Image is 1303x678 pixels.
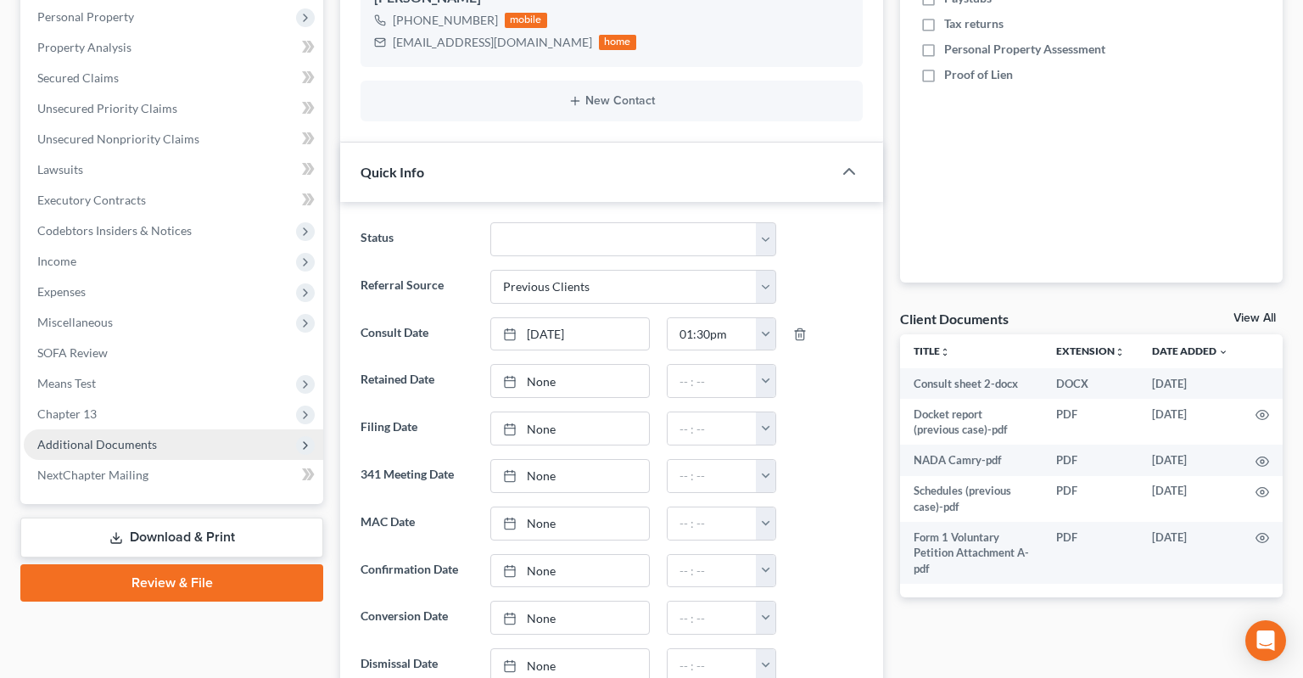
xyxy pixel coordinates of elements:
span: Additional Documents [37,437,157,451]
span: Chapter 13 [37,406,97,421]
label: 341 Meeting Date [352,459,482,493]
td: [DATE] [1138,476,1242,523]
input: -- : -- [668,507,757,540]
a: View All [1233,312,1276,324]
label: Status [352,222,482,256]
td: Schedules (previous case)-pdf [900,476,1043,523]
span: Income [37,254,76,268]
input: -- : -- [668,365,757,397]
a: None [491,602,649,634]
a: Review & File [20,564,323,602]
div: mobile [505,13,547,28]
input: -- : -- [668,412,757,445]
a: Property Analysis [24,32,323,63]
a: Unsecured Priority Claims [24,93,323,124]
span: Means Test [37,376,96,390]
td: Docket report (previous case)-pdf [900,399,1043,445]
span: Tax returns [944,15,1004,32]
div: [EMAIL_ADDRESS][DOMAIN_NAME] [393,34,592,51]
label: Referral Source [352,270,482,304]
td: Consult sheet 2-docx [900,368,1043,399]
span: Quick Info [361,164,424,180]
a: Download & Print [20,518,323,558]
a: NextChapter Mailing [24,460,323,490]
input: -- : -- [668,602,757,634]
input: -- : -- [668,555,757,587]
span: Property Analysis [37,40,131,54]
label: Consult Date [352,317,482,351]
a: Date Added expand_more [1152,345,1228,357]
input: -- : -- [668,318,757,350]
input: -- : -- [668,460,757,492]
a: Executory Contracts [24,185,323,216]
span: Lawsuits [37,162,83,177]
a: None [491,555,649,587]
td: [DATE] [1138,522,1242,584]
a: SOFA Review [24,338,323,368]
td: PDF [1043,522,1138,584]
label: Retained Date [352,364,482,398]
td: DOCX [1043,368,1138,399]
span: Secured Claims [37,70,119,85]
a: None [491,365,649,397]
label: MAC Date [352,507,482,541]
i: unfold_more [1115,347,1125,357]
a: Secured Claims [24,63,323,93]
span: Personal Property [37,9,134,24]
div: [PHONE_NUMBER] [393,12,498,29]
label: Filing Date [352,412,482,445]
div: Client Documents [900,310,1009,328]
span: Personal Property Assessment [944,41,1105,58]
a: None [491,460,649,492]
span: Proof of Lien [944,66,1013,83]
td: PDF [1043,445,1138,475]
div: home [599,35,636,50]
span: Codebtors Insiders & Notices [37,223,192,238]
a: [DATE] [491,318,649,350]
button: New Contact [374,94,849,108]
label: Confirmation Date [352,554,482,588]
a: None [491,507,649,540]
span: Expenses [37,284,86,299]
span: Unsecured Nonpriority Claims [37,132,199,146]
i: expand_more [1218,347,1228,357]
td: PDF [1043,476,1138,523]
i: unfold_more [940,347,950,357]
a: None [491,412,649,445]
span: Executory Contracts [37,193,146,207]
td: [DATE] [1138,368,1242,399]
label: Conversion Date [352,601,482,635]
a: Titleunfold_more [914,345,950,357]
span: NextChapter Mailing [37,468,148,482]
td: [DATE] [1138,399,1242,445]
span: Miscellaneous [37,315,113,329]
td: Form 1 Voluntary Petition Attachment A-pdf [900,522,1043,584]
td: NADA Camry-pdf [900,445,1043,475]
div: Open Intercom Messenger [1245,620,1286,661]
span: SOFA Review [37,345,108,360]
td: PDF [1043,399,1138,445]
span: Unsecured Priority Claims [37,101,177,115]
a: Unsecured Nonpriority Claims [24,124,323,154]
td: [DATE] [1138,445,1242,475]
a: Lawsuits [24,154,323,185]
a: Extensionunfold_more [1056,345,1125,357]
